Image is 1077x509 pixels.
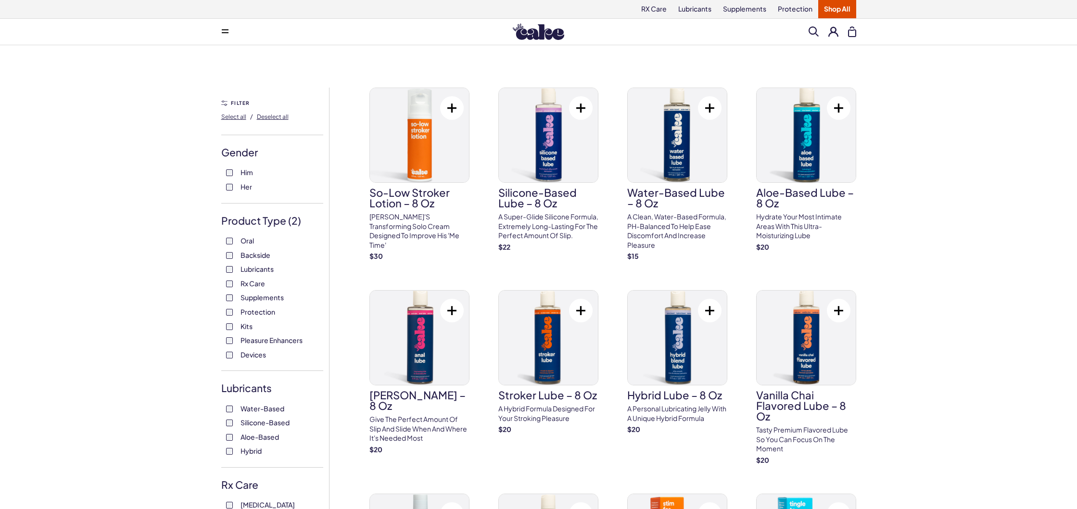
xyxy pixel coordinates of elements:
[498,187,598,208] h3: Silicone-Based Lube – 8 oz
[241,263,274,275] span: Lubricants
[628,291,727,385] img: Hybrid Lube – 8 oz
[499,88,598,182] img: Silicone-Based Lube – 8 oz
[226,406,233,412] input: Water-Based
[250,112,253,121] span: /
[498,404,598,423] p: A hybrid formula designed for your stroking pleasure
[499,291,598,385] img: Stroker Lube – 8 oz
[226,294,233,301] input: Supplements
[627,187,727,208] h3: Water-Based Lube – 8 oz
[756,88,856,252] a: Aloe-Based Lube – 8 ozAloe-Based Lube – 8 ozHydrate your most intimate areas with this ultra-mois...
[241,180,252,193] span: Her
[241,334,303,346] span: Pleasure Enhancers
[370,88,469,182] img: So-Low Stroker Lotion – 8 oz
[241,431,279,443] span: Aloe-Based
[257,109,289,124] button: Deselect all
[627,404,727,423] p: A personal lubricating jelly with a unique hybrid formula
[756,456,769,464] strong: $ 20
[226,352,233,358] input: Devices
[226,448,233,455] input: Hybrid
[241,277,265,290] span: Rx Care
[369,212,469,250] p: [PERSON_NAME]'s transforming solo cream designed to improve his 'me time'
[369,290,469,454] a: Anal Lube – 8 oz[PERSON_NAME] – 8 ozGive the perfect amount of slip and slide when and where it's...
[221,109,246,124] button: Select all
[241,291,284,304] span: Supplements
[498,290,598,434] a: Stroker Lube – 8 ozStroker Lube – 8 ozA hybrid formula designed for your stroking pleasure$20
[241,249,270,261] span: Backside
[226,266,233,273] input: Lubricants
[627,290,727,434] a: Hybrid Lube – 8 ozHybrid Lube – 8 ozA personal lubricating jelly with a unique hybrid formula$20
[369,445,382,454] strong: $ 20
[226,323,233,330] input: Kits
[498,390,598,400] h3: Stroker Lube – 8 oz
[756,390,856,421] h3: Vanilla Chai Flavored Lube – 8 oz
[241,402,284,415] span: Water-Based
[226,184,233,191] input: Her
[513,24,564,40] img: Hello Cake
[241,166,253,178] span: Him
[498,212,598,241] p: A super-glide silicone formula, extremely long-lasting for the perfect amount of slip.
[370,291,469,385] img: Anal Lube – 8 oz
[226,337,233,344] input: Pleasure Enhancers
[226,434,233,441] input: Aloe-Based
[241,305,275,318] span: Protection
[756,242,769,251] strong: $ 20
[241,234,254,247] span: Oral
[369,252,383,260] strong: $ 30
[226,252,233,259] input: Backside
[369,187,469,208] h3: So-Low Stroker Lotion – 8 oz
[241,445,262,457] span: Hybrid
[756,187,856,208] h3: Aloe-Based Lube – 8 oz
[241,320,253,332] span: Kits
[221,113,246,120] span: Select all
[498,425,511,433] strong: $ 20
[756,212,856,241] p: Hydrate your most intimate areas with this ultra-moisturizing lube
[756,290,856,465] a: Vanilla Chai Flavored Lube – 8 ozVanilla Chai Flavored Lube – 8 ozTasty premium flavored lube so ...
[498,242,510,251] strong: $ 22
[226,420,233,426] input: Silicone-Based
[498,88,598,252] a: Silicone-Based Lube – 8 ozSilicone-Based Lube – 8 ozA super-glide silicone formula, extremely lon...
[241,416,290,429] span: Silicone-Based
[627,88,727,261] a: Water-Based Lube – 8 ozWater-Based Lube – 8 ozA clean, water-based formula, pH-balanced to help e...
[369,390,469,411] h3: [PERSON_NAME] – 8 oz
[756,425,856,454] p: Tasty premium flavored lube so you can focus on the moment
[627,212,727,250] p: A clean, water-based formula, pH-balanced to help ease discomfort and increase pleasure
[757,291,856,385] img: Vanilla Chai Flavored Lube – 8 oz
[226,238,233,244] input: Oral
[627,390,727,400] h3: Hybrid Lube – 8 oz
[628,88,727,182] img: Water-Based Lube – 8 oz
[627,425,640,433] strong: $ 20
[226,280,233,287] input: Rx Care
[226,309,233,316] input: Protection
[627,252,639,260] strong: $ 15
[226,169,233,176] input: Him
[757,88,856,182] img: Aloe-Based Lube – 8 oz
[257,113,289,120] span: Deselect all
[226,502,233,509] input: [MEDICAL_DATA]
[369,88,469,261] a: So-Low Stroker Lotion – 8 ozSo-Low Stroker Lotion – 8 oz[PERSON_NAME]'s transforming solo cream d...
[241,348,266,361] span: Devices
[369,415,469,443] p: Give the perfect amount of slip and slide when and where it's needed most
